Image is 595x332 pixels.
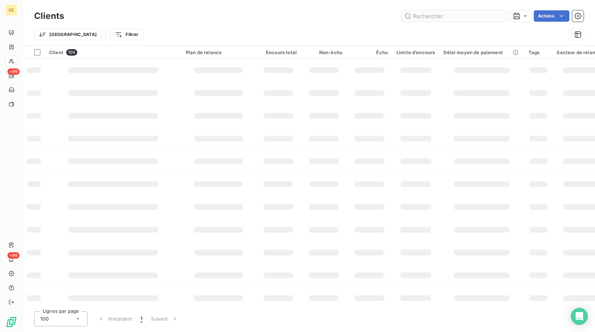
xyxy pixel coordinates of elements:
[6,316,17,328] img: Logo LeanPay
[66,49,77,56] span: 100
[443,50,520,55] div: Délai moyen de paiement
[141,315,142,322] span: 1
[40,315,49,322] span: 100
[305,50,342,55] div: Non-échu
[7,252,20,259] span: +99
[6,4,17,16] div: OZ
[528,50,548,55] div: Tags
[401,10,508,22] input: Rechercher
[571,308,588,325] div: Open Intercom Messenger
[534,10,569,22] button: Actions
[260,50,297,55] div: Encours total
[34,10,64,22] h3: Clients
[136,311,147,326] button: 1
[34,29,101,40] button: [GEOGRAPHIC_DATA]
[49,50,63,55] span: Client
[7,68,20,75] span: +99
[351,50,388,55] div: Échu
[110,29,143,40] button: Filtrer
[186,50,251,55] div: Plan de relance
[396,50,435,55] div: Limite d’encours
[147,311,183,326] button: Suivant
[93,311,136,326] button: Précédent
